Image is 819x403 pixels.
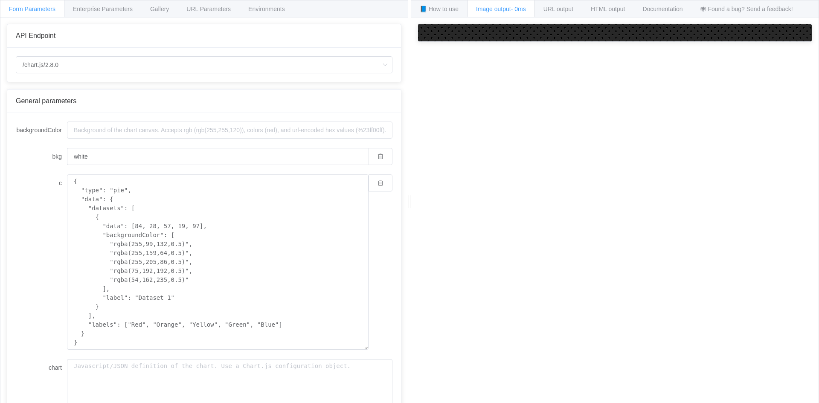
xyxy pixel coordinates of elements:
span: Form Parameters [9,6,55,12]
span: HTML output [591,6,625,12]
input: Background of the chart canvas. Accepts rgb (rgb(255,255,120)), colors (red), and url-encoded hex... [67,148,369,165]
span: Image output [476,6,526,12]
label: backgroundColor [16,122,67,139]
span: Gallery [150,6,169,12]
span: Environments [248,6,285,12]
span: Documentation [642,6,682,12]
span: URL output [543,6,573,12]
label: c [16,174,67,191]
span: 🕷 Found a bug? Send a feedback! [700,6,793,12]
span: Enterprise Parameters [73,6,133,12]
span: URL Parameters [186,6,231,12]
input: Background of the chart canvas. Accepts rgb (rgb(255,255,120)), colors (red), and url-encoded hex... [67,122,392,139]
input: Select [16,56,392,73]
span: - 0ms [511,6,526,12]
label: chart [16,359,67,376]
span: 📘 How to use [420,6,459,12]
span: General parameters [16,97,76,104]
label: bkg [16,148,67,165]
span: API Endpoint [16,32,55,39]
